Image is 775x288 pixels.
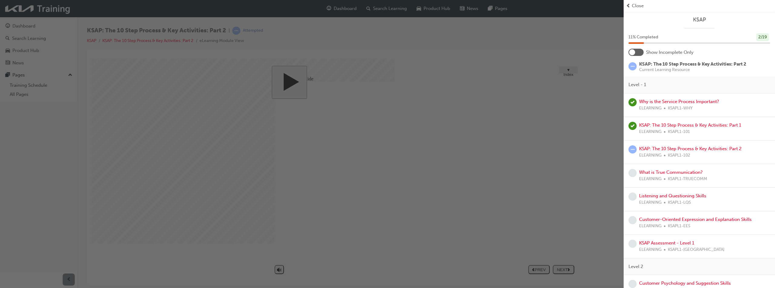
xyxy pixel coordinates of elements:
span: learningRecordVerb_ATTEMPT-icon [628,62,637,70]
span: KSAPL1-101 [668,128,690,135]
a: KSAP [628,16,770,23]
a: Listening and Questioning Skills [639,193,706,199]
span: KSAPL1-102 [668,152,690,159]
span: learningRecordVerb_PASS-icon [628,98,637,106]
span: prev-icon [626,2,631,9]
a: Customer Psychology and Suggestion Skills [639,280,731,286]
span: 11 % Completed [628,34,658,41]
span: Current Learning Resource [639,68,746,72]
span: Level 2 [628,263,643,270]
div: The 10 step Service Process and Key Activities Part 2 Start Course [180,7,489,220]
span: learningRecordVerb_PASS-icon [628,122,637,130]
a: KSAP Assessment - Level 1 [639,240,694,246]
span: KSAPL1-LQS [668,199,691,206]
span: Show Incomplete Only [646,49,694,56]
span: KSAPL1-WHY [668,105,693,112]
span: ELEARNING [639,223,661,230]
span: learningRecordVerb_NONE-icon [628,169,637,177]
span: ELEARNING [639,105,661,112]
span: learningRecordVerb_NONE-icon [628,193,637,201]
span: learningRecordVerb_ATTEMPT-icon [628,145,637,154]
span: learningRecordVerb_NONE-icon [628,216,637,224]
span: KSAPL1-EES [668,223,690,230]
span: learningRecordVerb_NONE-icon [628,240,637,248]
span: KSAPL1-TRUECOMM [668,176,707,183]
span: ELEARNING [639,176,661,183]
button: prev-iconClose [626,2,773,9]
span: ELEARNING [639,152,661,159]
span: Level - 1 [628,81,646,88]
span: Close [632,2,644,9]
button: Start [180,7,215,40]
a: Customer-Oriented Expression and Explanation Skills [639,217,752,222]
div: 2 / 19 [756,33,769,41]
a: KSAP: The 10 Step Process & Key Activities: Part 1 [639,122,741,128]
span: KSAPL1-[GEOGRAPHIC_DATA] [668,246,724,253]
span: ELEARNING [639,199,661,206]
a: What is True Communication? [639,170,703,175]
span: learningRecordVerb_NONE-icon [628,280,637,288]
span: ELEARNING [639,246,661,253]
span: ELEARNING [639,128,661,135]
a: KSAP: The 10 Step Process & Key Activities: Part 2 [639,146,742,151]
a: Why is the Service Process Important? [639,99,719,104]
span: KSAP: The 10 Step Process & Key Activities: Part 2 [639,61,746,67]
